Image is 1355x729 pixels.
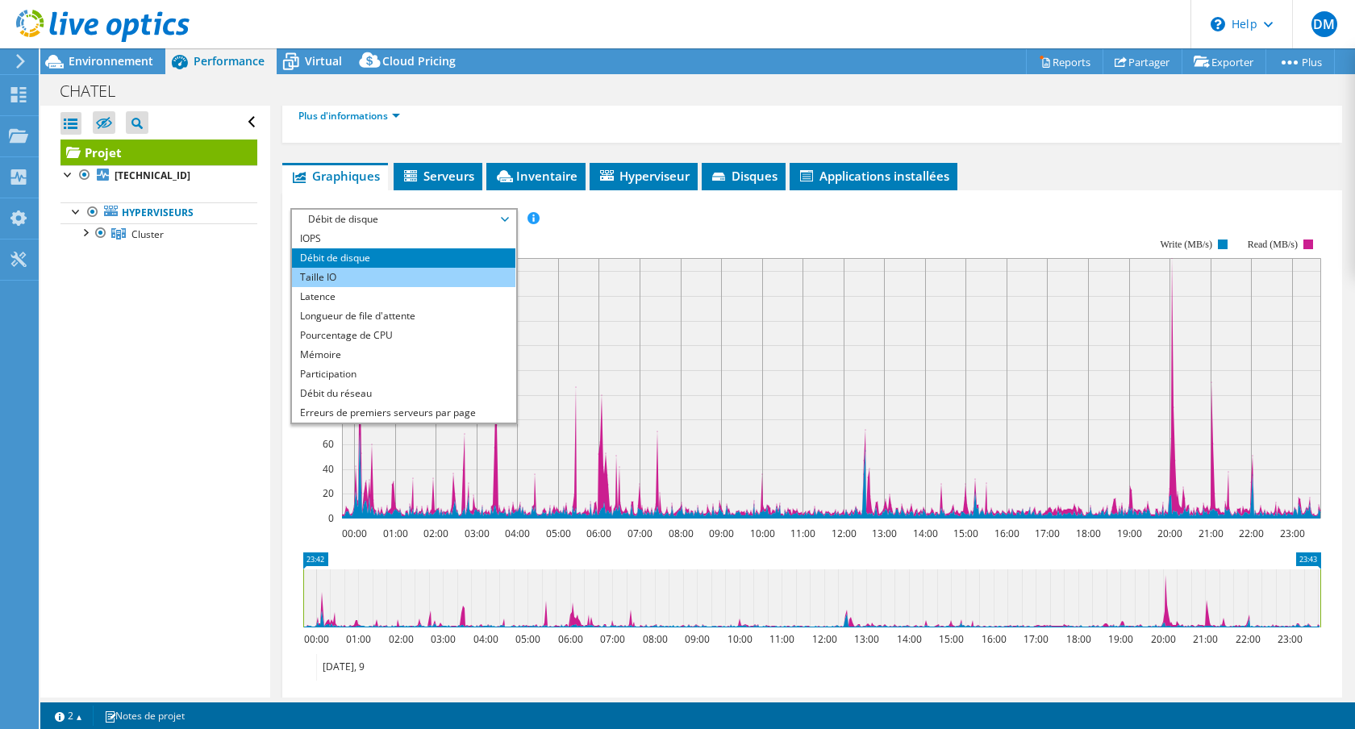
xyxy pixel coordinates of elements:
text: 05:00 [515,632,540,646]
text: 16:00 [982,632,1007,646]
li: IOPS [292,229,515,248]
a: Partager [1103,49,1182,74]
li: Latence [292,287,515,306]
text: 19:00 [1117,527,1142,540]
svg: \n [1211,17,1225,31]
text: 0 [328,511,334,525]
li: Mémoire [292,345,515,364]
li: Longueur de file d'attente [292,306,515,326]
text: 20 [323,486,334,500]
text: 19:00 [1108,632,1133,646]
text: 17:00 [1035,527,1060,540]
li: Taille IO [292,268,515,287]
a: Exporter [1182,49,1266,74]
text: Read (MB/s) [1248,239,1298,250]
li: Débit du réseau [292,384,515,403]
text: 05:00 [546,527,571,540]
span: DM [1311,11,1337,37]
text: 20:00 [1157,527,1182,540]
text: 06:00 [558,632,583,646]
text: 22:00 [1236,632,1261,646]
text: 08:00 [643,632,668,646]
text: 01:00 [346,632,371,646]
text: 12:00 [812,632,837,646]
text: 11:00 [790,527,815,540]
text: 18:00 [1066,632,1091,646]
text: 00:00 [304,632,329,646]
text: 15:00 [953,527,978,540]
span: Cloud Pricing [382,53,456,69]
text: 10:00 [750,527,775,540]
h1: CHATEL [52,82,140,100]
text: 18:00 [1076,527,1101,540]
a: 2 [44,706,94,726]
text: 13:00 [854,632,879,646]
text: 21:00 [1199,527,1224,540]
text: 04:00 [473,632,498,646]
li: Erreurs de premiers serveurs par page [292,403,515,423]
li: Pourcentage de CPU [292,326,515,345]
text: 03:00 [465,527,490,540]
span: Inventaire [494,168,577,184]
text: 12:00 [832,527,857,540]
a: Notes de projet [93,706,196,726]
span: Virtual [305,53,342,69]
a: Plus [1265,49,1335,74]
span: Cluster [131,227,164,241]
text: 03:00 [431,632,456,646]
text: 01:00 [383,527,408,540]
a: Plus d'informations [298,109,400,123]
text: 07:00 [600,632,625,646]
text: 14:00 [913,527,938,540]
text: 08:00 [669,527,694,540]
span: Hyperviseur [598,168,690,184]
text: Write (MB/s) [1161,239,1213,250]
text: 23:00 [1280,527,1305,540]
span: Performance [194,53,265,69]
text: 14:00 [897,632,922,646]
span: Applications installées [798,168,949,184]
a: Projet [60,140,257,165]
text: 02:00 [389,632,414,646]
text: 21:00 [1193,632,1218,646]
text: 16:00 [994,527,1019,540]
text: 20:00 [1151,632,1176,646]
text: 60 [323,437,334,451]
text: 10:00 [728,632,753,646]
b: [TECHNICAL_ID] [115,169,190,182]
span: Serveurs [402,168,474,184]
text: 11:00 [769,632,794,646]
text: 15:00 [939,632,964,646]
text: 40 [323,462,334,476]
text: 02:00 [423,527,448,540]
span: Graphiques [290,168,380,184]
a: [TECHNICAL_ID] [60,165,257,186]
text: 04:00 [505,527,530,540]
a: Reports [1026,49,1103,74]
a: Cluster [60,223,257,244]
li: Participation [292,364,515,384]
text: 09:00 [685,632,710,646]
text: 06:00 [586,527,611,540]
text: 09:00 [709,527,734,540]
text: 00:00 [342,527,367,540]
span: Débit de disque [300,210,507,229]
li: Débit de disque [292,248,515,268]
span: Environnement [69,53,153,69]
span: Disques [710,168,778,184]
text: 07:00 [627,527,652,540]
text: 22:00 [1239,527,1264,540]
text: 17:00 [1024,632,1049,646]
text: 13:00 [872,527,897,540]
text: 23:00 [1278,632,1303,646]
a: Hyperviseurs [60,202,257,223]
